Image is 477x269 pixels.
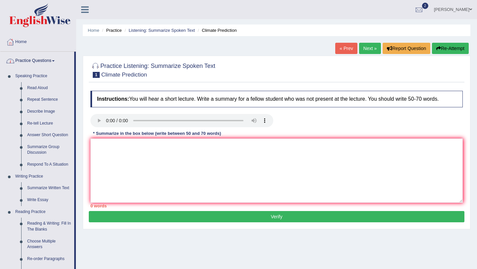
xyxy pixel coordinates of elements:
[89,211,464,222] button: Verify
[0,33,76,49] a: Home
[432,43,469,54] button: Re-Attempt
[24,106,74,118] a: Describe Image
[100,27,122,33] li: Practice
[359,43,381,54] a: Next »
[90,91,463,107] h4: You will hear a short lecture. Write a summary for a fellow student who was not present at the le...
[335,43,357,54] a: « Prev
[90,131,224,137] div: * Summarize in the box below (write between 50 and 70 words)
[12,206,74,218] a: Reading Practice
[24,118,74,130] a: Re-tell Lecture
[88,28,99,33] a: Home
[12,70,74,82] a: Speaking Practice
[383,43,430,54] button: Report Question
[196,27,237,33] li: Climate Prediction
[90,61,215,78] h2: Practice Listening: Summarize Spoken Text
[24,194,74,206] a: Write Essay
[422,3,429,9] span: 2
[12,171,74,183] a: Writing Practice
[90,203,463,209] div: 0 words
[129,28,195,33] a: Listening: Summarize Spoken Text
[24,236,74,253] a: Choose Multiple Answers
[24,253,74,265] a: Re-order Paragraphs
[0,52,74,68] a: Practice Questions
[24,94,74,106] a: Repeat Sentence
[24,82,74,94] a: Read Aloud
[24,182,74,194] a: Summarize Written Text
[97,96,129,102] b: Instructions:
[24,159,74,171] a: Respond To A Situation
[24,129,74,141] a: Answer Short Question
[101,72,147,78] small: Climate Prediction
[93,72,100,78] span: 1
[24,141,74,159] a: Summarize Group Discussion
[24,218,74,235] a: Reading & Writing: Fill In The Blanks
